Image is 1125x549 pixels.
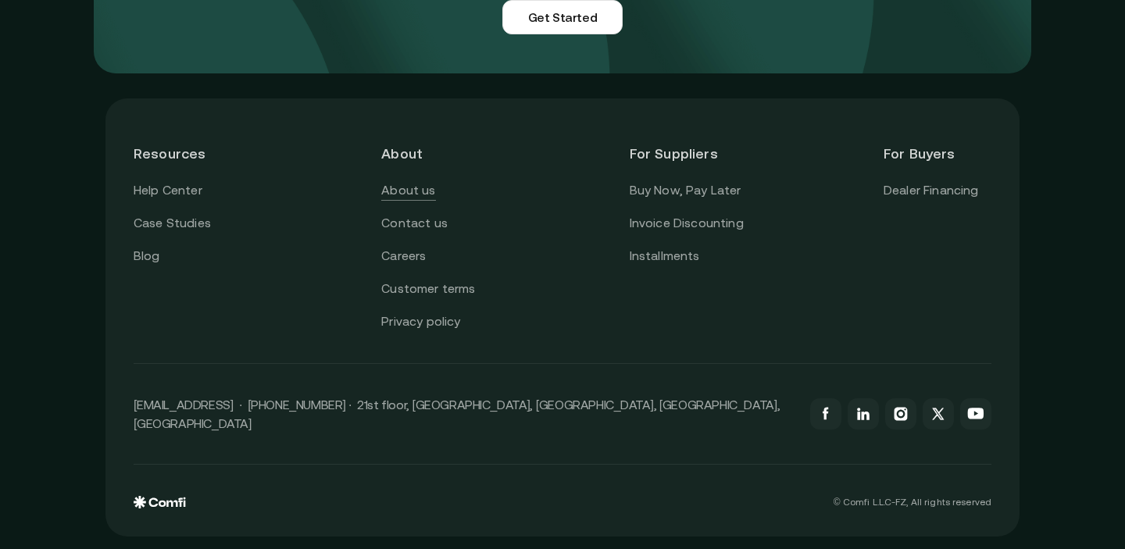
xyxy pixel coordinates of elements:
[134,180,202,201] a: Help Center
[381,279,475,299] a: Customer terms
[884,127,991,180] header: For Buyers
[134,213,211,234] a: Case Studies
[134,127,241,180] header: Resources
[884,180,979,201] a: Dealer Financing
[834,497,991,508] p: © Comfi L.L.C-FZ, All rights reserved
[381,246,426,266] a: Careers
[381,127,489,180] header: About
[630,246,700,266] a: Installments
[134,496,186,508] img: comfi logo
[381,312,460,332] a: Privacy policy
[381,180,435,201] a: About us
[381,213,448,234] a: Contact us
[630,127,744,180] header: For Suppliers
[630,213,744,234] a: Invoice Discounting
[630,180,741,201] a: Buy Now, Pay Later
[134,246,160,266] a: Blog
[134,395,795,433] p: [EMAIL_ADDRESS] · [PHONE_NUMBER] · 21st floor, [GEOGRAPHIC_DATA], [GEOGRAPHIC_DATA], [GEOGRAPHIC_...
